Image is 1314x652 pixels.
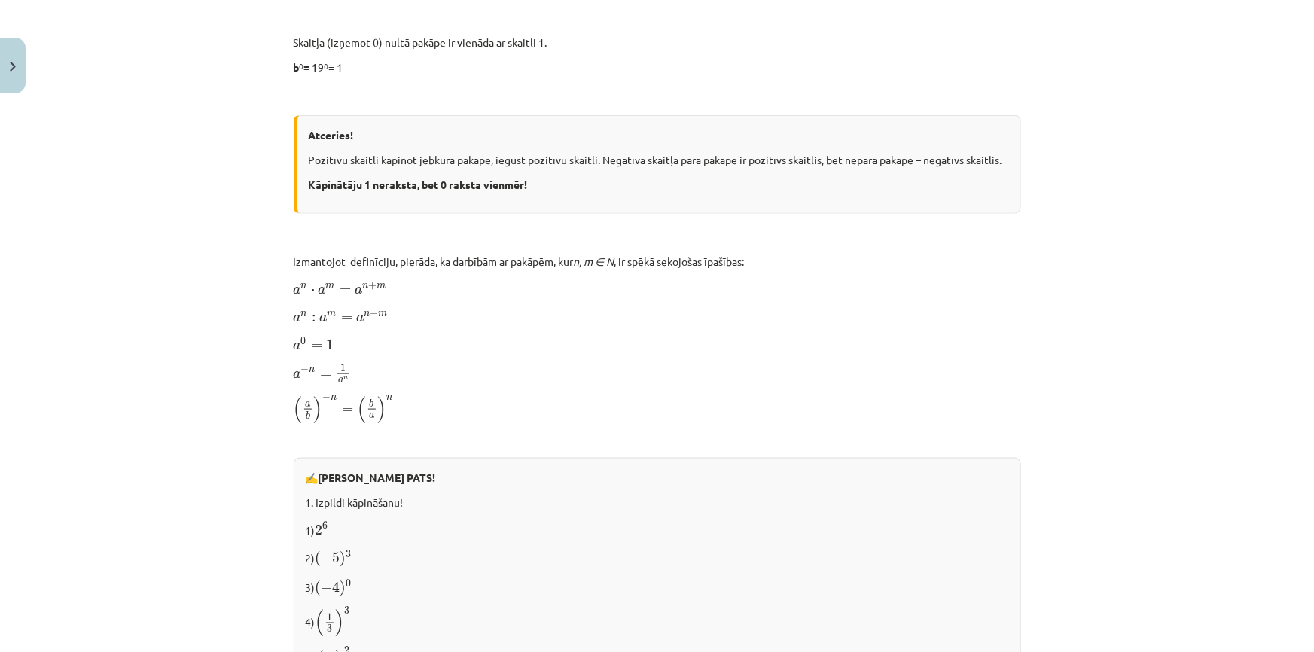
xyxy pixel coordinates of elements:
span: = [341,315,352,321]
span: a [319,315,327,322]
span: a [305,402,310,407]
p: ✍️ [306,470,1009,486]
span: 0 [301,337,306,345]
span: a [369,413,374,419]
span: ( [357,396,366,423]
span: ) [340,551,346,567]
span: − [370,310,378,318]
span: n [343,376,348,380]
span: ) [313,396,322,423]
span: n [309,368,316,373]
b: b [294,60,300,74]
span: b [306,412,310,420]
span: 3 [327,626,332,633]
span: = [342,407,353,413]
span: 1 [326,340,334,350]
b: = 1 [304,60,319,74]
span: 0 [346,580,352,587]
span: − [322,394,331,401]
span: ) [335,610,344,637]
span: a [294,287,301,294]
span: − [322,583,333,593]
span: 3 [346,550,352,558]
strong: Kāpinātāju 1 neraksta, bet 0 raksta vienmēr! [309,178,528,191]
span: n [301,284,307,289]
span: n [386,395,392,401]
sup: 0 [300,60,304,72]
span: n [362,284,368,289]
span: a [356,315,364,322]
sup: 0 [325,60,329,72]
span: 4 [333,581,340,593]
span: b [370,399,374,407]
p: Izmantojot definīciju, pierāda, ka darbībām ar pakāpēm, kur , ir spēkā sekojošas īpašības: [294,254,1021,270]
span: n [301,312,307,317]
span: m [377,284,386,289]
p: 1) [306,519,1009,538]
b: Atceries! [309,128,354,142]
span: 1 [340,364,346,372]
span: 3 [344,607,349,614]
span: 1 [327,614,332,621]
span: ⋅ [311,289,315,294]
p: Pozitīvu skaitli kāpinot jebkurā pakāpē, iegūst pozitīvu skaitli. Negatīva skaitļa pāra pakāpe ir... [309,152,1009,168]
span: 5 [333,553,340,563]
span: ( [316,551,322,567]
span: m [325,284,334,289]
span: − [322,553,333,564]
p: Skaitļa (izņemot 0) nultā pakāpe ir vienāda ar skaitli 1. [294,35,1021,50]
span: = [340,288,351,294]
span: ( [316,610,325,637]
span: a [338,378,343,383]
span: n [331,395,337,401]
p: 9 = 1 [294,59,1021,75]
span: ( [294,396,303,423]
span: 2 [316,525,323,535]
span: a [318,287,325,294]
span: a [294,371,301,379]
p: 4) [306,606,1009,638]
span: n [364,312,370,317]
span: : [312,315,316,322]
span: a [355,287,362,294]
img: icon-close-lesson-0947bae3869378f0d4975bcd49f059093ad1ed9edebbc8119c70593378902aed.svg [10,62,16,72]
span: = [320,372,331,378]
b: [PERSON_NAME] PATS! [319,471,436,484]
span: ) [340,580,346,596]
p: 3) [306,577,1009,597]
span: ) [377,396,386,423]
span: a [294,343,301,350]
span: + [368,282,377,290]
em: n, m ∈ N [574,254,614,268]
span: − [301,366,309,373]
span: ( [316,580,322,596]
span: m [378,312,387,317]
span: = [311,343,322,349]
span: 6 [323,522,328,529]
p: 1. Izpildi kāpināšanu! [306,495,1009,510]
span: m [327,312,336,317]
p: 2) [306,547,1009,568]
span: a [294,315,301,322]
